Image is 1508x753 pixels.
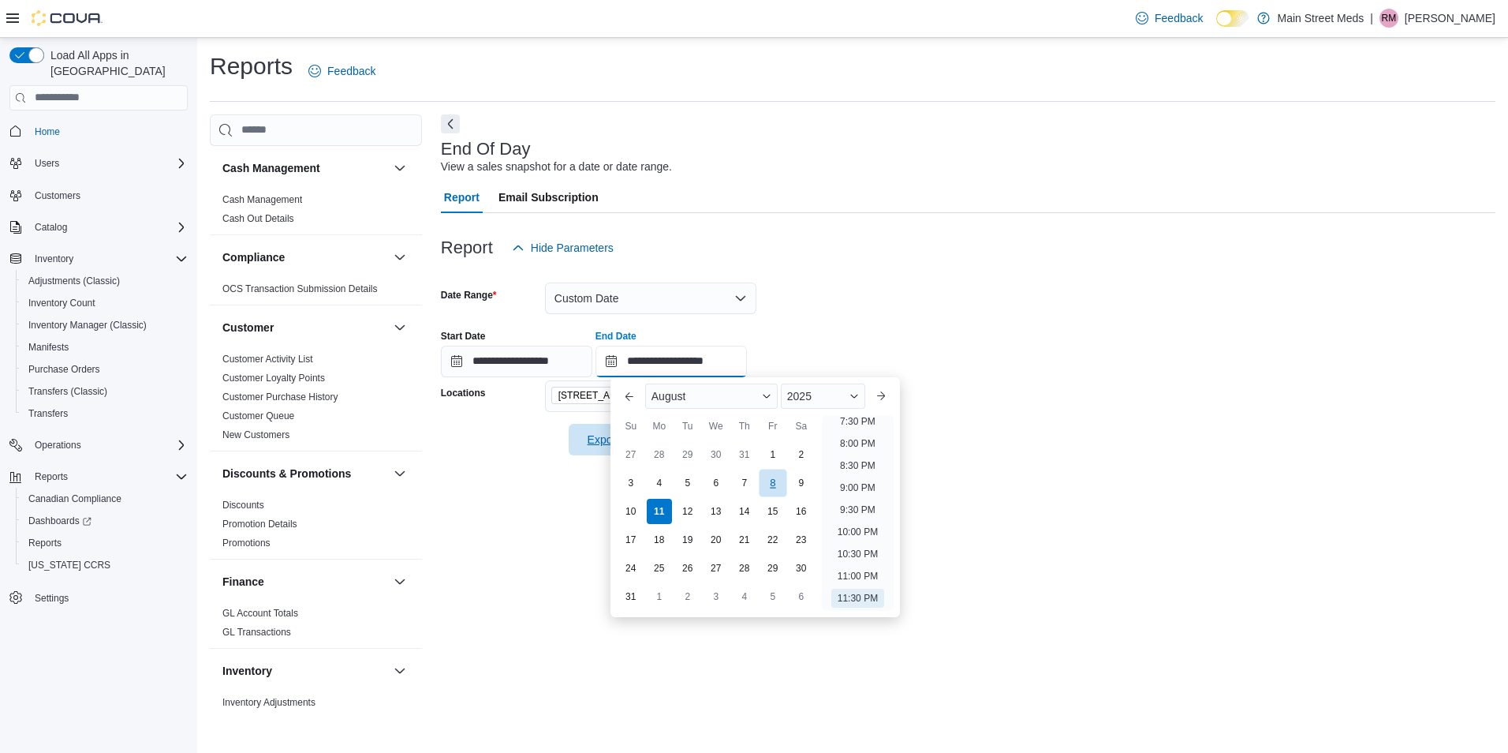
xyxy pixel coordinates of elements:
button: Reports [16,532,194,554]
div: day-30 [704,442,729,467]
a: GL Account Totals [222,608,298,619]
h3: Cash Management [222,160,320,176]
span: Inventory Manager (Classic) [22,316,188,335]
a: Cash Management [222,194,302,205]
span: Customer Purchase History [222,391,338,403]
a: Canadian Compliance [22,489,128,508]
li: 11:30 PM [831,589,884,608]
span: Inventory [28,249,188,268]
div: day-13 [704,499,729,524]
button: Transfers [16,403,194,425]
h1: Reports [210,51,293,82]
button: Operations [3,434,194,456]
input: Dark Mode [1216,10,1249,27]
div: day-31 [732,442,757,467]
div: day-29 [760,556,786,581]
span: Feedback [1155,10,1203,26]
div: day-6 [789,584,814,609]
a: Reports [22,534,68,553]
div: day-7 [732,470,757,496]
a: Inventory Adjustments [222,697,315,708]
div: day-29 [675,442,700,467]
div: day-1 [760,442,786,467]
div: day-9 [789,470,814,496]
li: 8:00 PM [834,434,882,453]
a: Customer Purchase History [222,391,338,403]
button: Cash Management [390,159,409,178]
label: End Date [595,330,636,343]
span: Discounts [222,499,264,511]
div: Sa [789,414,814,439]
button: Compliance [390,248,409,267]
span: Transfers (Classic) [28,385,107,398]
h3: Compliance [222,249,285,265]
button: Canadian Compliance [16,488,194,510]
a: GL Transactions [222,627,291,638]
button: Customer [222,320,387,335]
span: Promotion Details [222,518,297,530]
button: [US_STATE] CCRS [16,554,194,576]
button: Next [441,114,460,133]
button: Purchase Orders [16,358,194,380]
div: Customer [210,350,422,451]
div: day-27 [704,556,729,581]
a: Dashboards [22,511,98,530]
a: Customer Loyalty Points [222,373,325,384]
li: 9:30 PM [834,500,882,519]
div: day-17 [618,527,644,553]
span: New Customers [222,429,289,441]
button: Custom Date [545,283,756,314]
li: 10:30 PM [831,545,884,564]
li: 10:00 PM [831,523,884,541]
button: Discounts & Promotions [222,466,387,481]
button: Hide Parameters [506,232,620,264]
div: day-1 [647,584,672,609]
nav: Complex example [9,114,188,650]
span: Email Subscription [498,182,599,213]
span: Inventory Manager (Classic) [28,319,147,332]
span: Reports [28,467,188,486]
div: day-4 [732,584,757,609]
a: Manifests [22,338,75,357]
span: Transfers (Classic) [22,382,188,401]
button: Adjustments (Classic) [16,270,194,292]
p: [PERSON_NAME] [1405,9,1495,28]
img: Cova [32,10,103,26]
span: Hide Parameters [531,240,614,256]
span: Dashboards [22,511,188,530]
h3: Finance [222,574,264,590]
input: Press the down key to enter a popover containing a calendar. Press the escape key to close the po... [595,346,747,377]
li: 9:00 PM [834,478,882,497]
div: View a sales snapshot for a date or date range. [441,159,672,175]
div: day-2 [675,584,700,609]
div: day-14 [732,499,757,524]
span: Inventory Adjustments [222,696,315,709]
div: day-25 [647,556,672,581]
span: Adjustments (Classic) [28,275,120,287]
button: Inventory [222,663,387,679]
a: Feedback [302,55,382,87]
a: Home [28,122,66,141]
button: Operations [28,436,88,455]
h3: End Of Day [441,140,531,159]
a: Customer Activity List [222,354,313,365]
span: Customer Queue [222,410,294,422]
div: day-12 [675,499,700,524]
button: Settings [3,586,194,609]
div: day-22 [760,527,786,553]
div: day-30 [789,556,814,581]
button: Reports [3,466,194,488]
div: day-3 [618,470,644,496]
a: Discounts [222,500,264,511]
span: Load All Apps in [GEOGRAPHIC_DATA] [44,47,188,79]
button: Inventory Count [16,292,194,314]
div: Button. Open the month selector. August is currently selected. [645,384,778,409]
div: day-6 [704,470,729,496]
button: Customers [3,184,194,207]
span: Home [28,122,188,141]
button: Inventory [28,249,80,268]
span: Reports [22,534,188,553]
button: Discounts & Promotions [390,464,409,483]
a: Feedback [1129,2,1209,34]
div: day-3 [704,584,729,609]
